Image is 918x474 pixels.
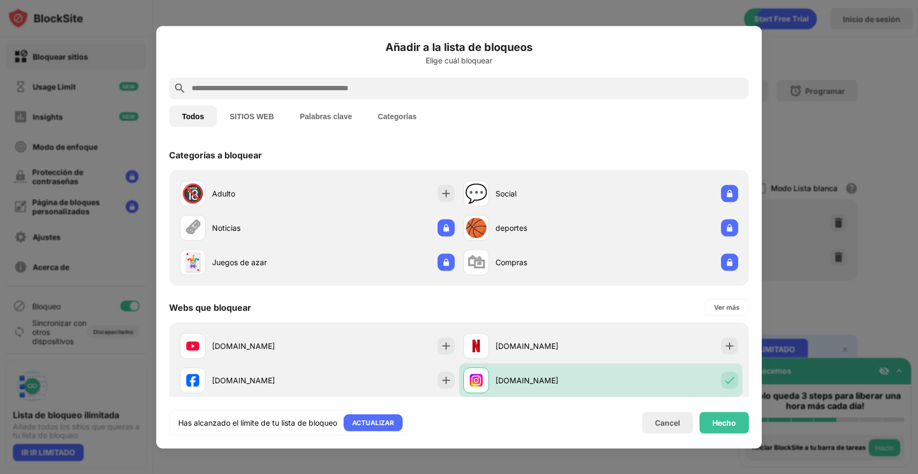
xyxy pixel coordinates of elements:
div: Compras [496,257,601,268]
h6: Añadir a la lista de bloqueos [169,39,749,55]
div: [DOMAIN_NAME] [496,375,601,386]
button: SITIOS WEB [217,105,287,127]
div: 🔞 [181,183,204,205]
button: Todos [169,105,217,127]
img: favicons [470,339,483,352]
div: 🏀 [465,217,487,239]
div: 🃏 [181,251,204,273]
div: ACTUALIZAR [352,417,394,428]
div: Elige cuál bloquear [169,56,749,64]
button: Categorías [365,105,429,127]
div: 🗞 [184,217,202,239]
div: 💬 [465,183,487,205]
div: deportes [496,222,601,234]
img: favicons [470,374,483,387]
img: favicons [186,374,199,387]
div: Cancel [655,418,680,427]
img: favicons [186,339,199,352]
div: Hecho [712,418,736,427]
div: Social [496,188,601,199]
div: 🛍 [467,251,485,273]
img: search.svg [173,82,186,94]
div: Ver más [714,302,740,312]
div: [DOMAIN_NAME] [496,340,601,352]
button: Palabras clave [287,105,365,127]
div: [DOMAIN_NAME] [212,375,317,386]
div: Adulto [212,188,317,199]
div: Webs que bloquear [169,302,251,312]
div: Categorías a bloquear [169,149,262,160]
div: Juegos de azar [212,257,317,268]
div: Noticias [212,222,317,234]
div: Has alcanzado el límite de tu lista de bloqueo [178,417,337,428]
div: [DOMAIN_NAME] [212,340,317,352]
